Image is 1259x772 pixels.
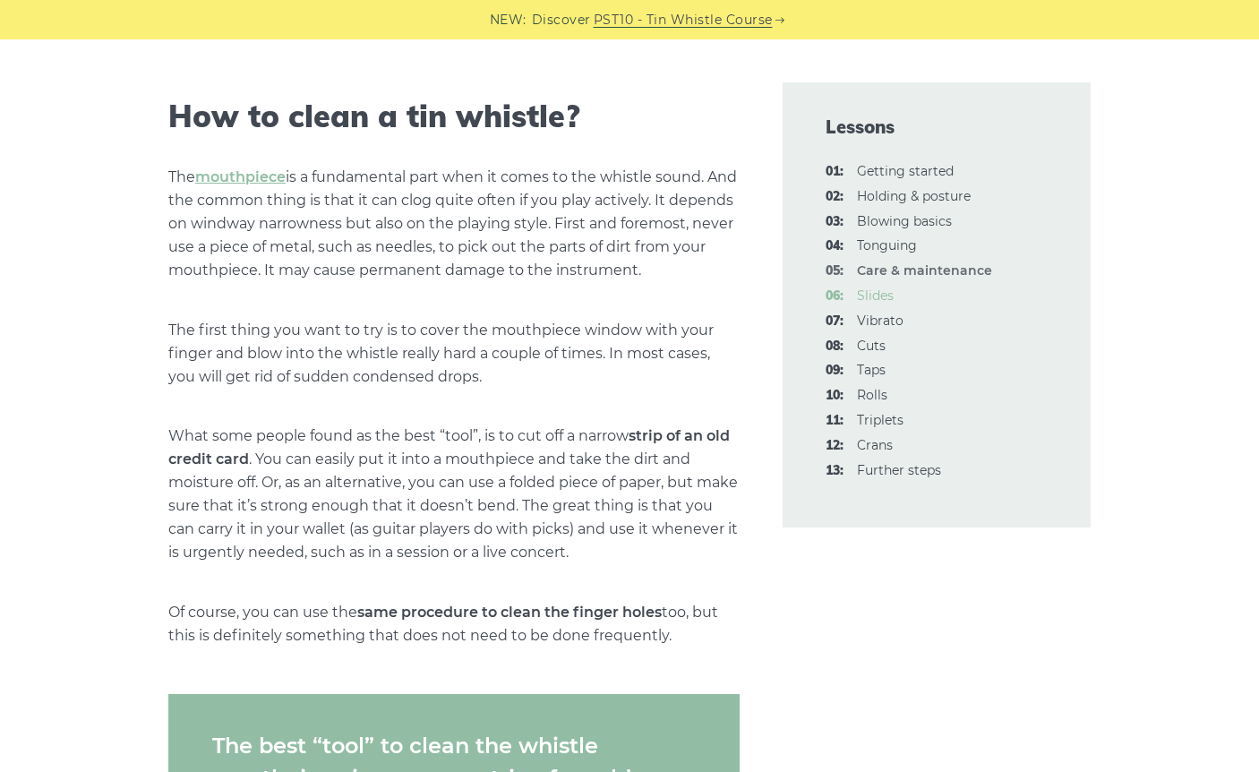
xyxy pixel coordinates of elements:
a: PST10 - Tin Whistle Course [594,10,773,30]
h2: How to clean a tin whistle? [168,99,740,135]
p: The is a fundamental part when it comes to the whistle sound. And the common thing is that it can... [168,166,740,282]
span: 01: [826,161,844,183]
p: The first thing you want to try is to cover the mouthpiece window with your finger and blow into ... [168,319,740,389]
span: NEW: [490,10,527,30]
span: 10: [826,385,844,407]
span: 05: [826,261,844,282]
span: Lessons [826,115,1048,140]
strong: same procedure to clean the finger holes [357,604,662,621]
a: 13:Further steps [857,462,941,478]
a: 10:Rolls [857,387,887,403]
span: 08: [826,336,844,357]
a: 09:Taps [857,362,886,378]
a: 08:Cuts [857,338,886,354]
span: 07: [826,311,844,332]
span: Discover [532,10,591,30]
a: mouthpiece [195,168,286,185]
a: 12:Crans [857,437,893,453]
a: 06:Slides [857,287,894,304]
p: Of course, you can use the too, but this is definitely something that does not need to be done fr... [168,601,740,648]
span: 11: [826,410,844,432]
strong: Care & maintenance [857,262,992,279]
p: What some people found as the best “tool”, is to cut off a narrow . You can easily put it into a ... [168,425,740,564]
a: 11:Triplets [857,412,904,428]
span: 06: [826,286,844,307]
span: 03: [826,211,844,233]
a: 04:Tonguing [857,237,917,253]
a: 07:Vibrato [857,313,904,329]
span: 12: [826,435,844,457]
span: 02: [826,186,844,208]
a: 01:Getting started [857,163,954,179]
a: 02:Holding & posture [857,188,971,204]
span: 13: [826,460,844,482]
span: 09: [826,360,844,382]
span: 04: [826,236,844,257]
a: 03:Blowing basics [857,213,952,229]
